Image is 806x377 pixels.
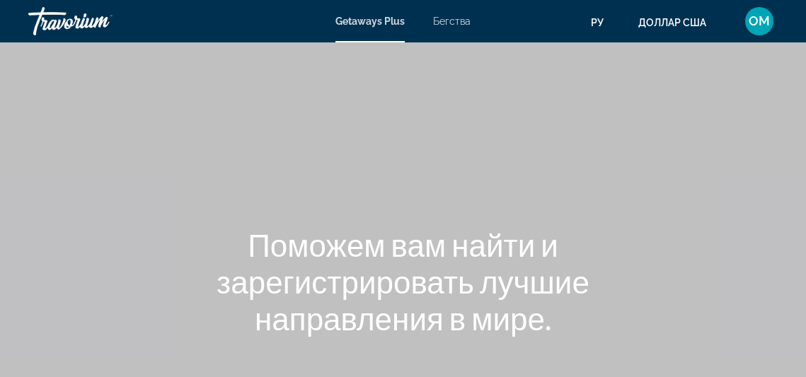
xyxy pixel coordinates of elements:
[591,12,617,33] button: Изменить язык
[741,6,778,36] button: Меню пользователя
[217,226,589,337] font: Поможем вам найти и зарегистрировать лучшие направления в мире.
[28,3,170,40] a: Травориум
[638,12,720,33] button: Изменить валюту
[335,16,405,27] a: Getaways Plus
[638,17,706,28] font: доллар США
[749,13,770,28] font: ОМ
[433,16,471,27] a: Бегства
[591,17,604,28] font: ру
